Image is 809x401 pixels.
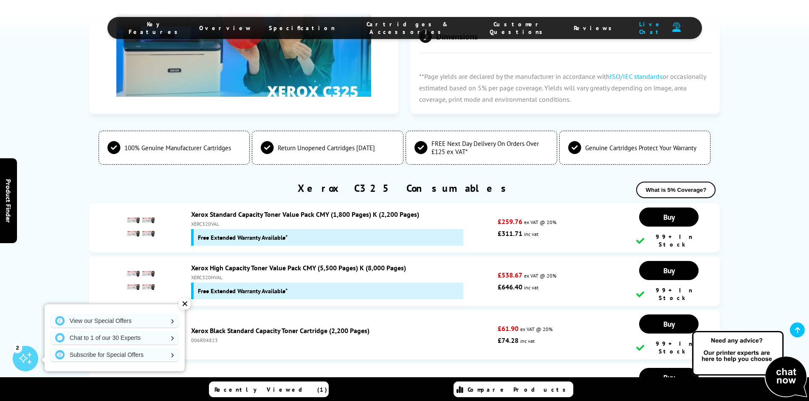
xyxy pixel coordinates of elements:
strong: £311.71 [498,229,522,238]
a: View our Special Offers [51,314,178,328]
a: Subscribe for Special Offers [51,348,178,362]
span: inc vat [520,338,535,344]
span: Free Extended Warranty Available* [198,233,288,241]
span: 100% Genuine Manufacturer Cartridges [124,144,231,152]
span: Buy [663,319,675,329]
span: ex VAT @ 20% [520,326,552,332]
div: 2 [13,343,22,352]
span: ex VAT @ 20% [524,219,556,225]
img: Xerox High Capacity Toner Value Pack CMY (5,500 Pages) K (8,000 Pages) [125,266,155,295]
a: Chat to 1 of our 30 Experts [51,331,178,345]
div: XERC320HVAL [191,274,494,280]
div: 006R04823 [191,337,494,343]
strong: £61.90 [498,324,519,333]
span: Key Features [129,20,182,36]
strong: £259.76 [498,217,522,226]
span: Buy [663,212,675,222]
button: What is 5% Coverage? [636,182,716,198]
span: Genuine Cartridges Protect Your Warranty [585,144,696,152]
span: Free Extended Warranty Available* [198,287,288,295]
div: XERC320VAL [191,221,494,227]
span: Customer Questions [480,20,557,36]
img: user-headset-duotone.svg [672,22,681,32]
p: **Page yields are declared by the manufacturer in accordance with or occasionally estimated based... [411,62,720,114]
img: Xerox Standard Capacity Toner Value Pack CMY (1,800 Pages) K (2,200 Pages) [125,212,155,242]
span: Product Finder [4,179,13,222]
span: Recently Viewed (1) [214,386,327,393]
a: Compare Products [454,381,573,397]
span: Compare Products [468,386,570,393]
span: Live Chat [633,20,668,36]
a: ISO/IEC standards [610,72,662,81]
div: ✕ [179,298,191,310]
span: Buy [663,373,675,382]
div: 99+ In Stock [636,340,702,355]
span: Return Unopened Cartridges [DATE] [278,144,375,152]
img: Open Live Chat window [690,330,809,399]
a: Recently Viewed (1) [209,381,329,397]
a: Xerox Black Standard Capacity Toner Cartridge (2,200 Pages) [191,326,369,335]
div: 99+ In Stock [636,286,702,302]
strong: £74.28 [498,336,519,345]
span: Overview [199,24,252,32]
span: Specification [269,24,335,32]
span: Reviews [574,24,616,32]
span: Buy [663,266,675,275]
span: Cartridges & Accessories [352,20,463,36]
div: 99+ In Stock [636,233,702,248]
span: inc vat [524,231,538,237]
a: Xerox Standard Capacity Toner Value Pack CMY (1,800 Pages) K (2,200 Pages) [191,210,419,219]
span: FREE Next Day Delivery On Orders Over £125 ex VAT* [431,140,548,156]
span: ex VAT @ 20% [524,272,556,279]
strong: £538.67 [498,271,522,279]
strong: £646.40 [498,283,522,291]
span: inc vat [524,284,538,291]
a: Xerox High Capacity Toner Value Pack CMY (5,500 Pages) K (8,000 Pages) [191,264,406,272]
a: Xerox C325 Consumables [298,182,511,195]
